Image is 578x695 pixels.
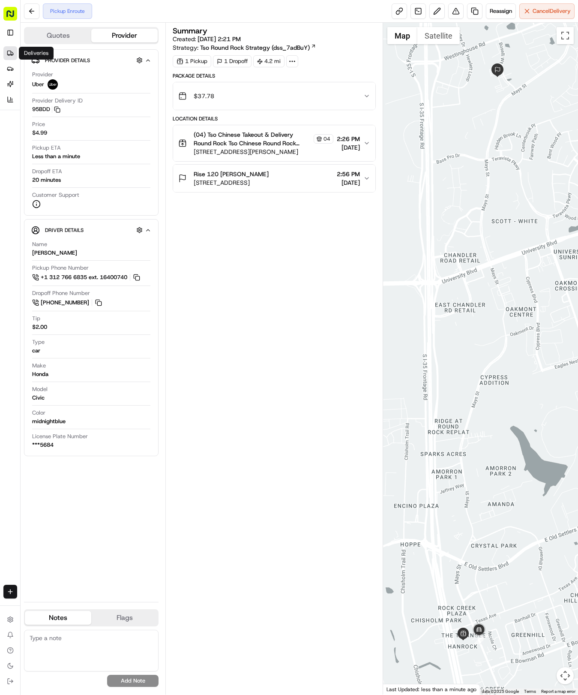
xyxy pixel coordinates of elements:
span: Name [32,241,47,248]
div: Past conversations [9,111,57,118]
img: Nash [9,9,26,26]
button: Quotes [25,29,91,42]
button: Reassign [486,3,516,19]
div: We're available if you need us! [39,90,118,97]
button: See all [133,110,156,120]
button: $37.78 [173,82,375,110]
span: +1 312 766 6835 ext. 16400740 [41,274,127,281]
span: Uber [32,81,44,88]
span: [DATE] [337,143,360,152]
div: Package Details [173,72,375,79]
a: 💻API Documentation [69,165,141,181]
span: Pylon [85,190,104,196]
button: 95BDD [32,105,60,113]
span: License Plate Number [32,433,88,440]
span: Map data ©2025 Google [472,689,519,694]
div: midnightblue [32,418,66,425]
button: CancelDelivery [519,3,575,19]
div: 💻 [72,169,79,176]
div: 📗 [9,169,15,176]
img: 9188753566659_6852d8bf1fb38e338040_72.png [18,82,33,97]
span: Cancel Delivery [533,7,571,15]
img: Google [385,683,413,695]
span: Make [32,362,46,370]
div: Last Updated: less than a minute ago [383,684,480,695]
span: Rise 120 [PERSON_NAME] [194,170,269,178]
button: Rise 120 [PERSON_NAME][STREET_ADDRESS]2:56 PM[DATE] [173,165,375,192]
span: Tip [32,315,40,322]
span: [DATE] 2:21 PM [198,35,241,43]
button: Flags [91,611,158,625]
div: 4.2 mi [253,55,285,67]
span: Provider Delivery ID [32,97,83,105]
button: Toggle fullscreen view [557,27,574,44]
span: Color [32,409,45,417]
div: Deliveries [19,47,54,60]
div: Start new chat [39,82,141,90]
span: [DATE] [123,133,141,140]
span: $4.99 [32,129,47,137]
button: Provider Details [31,53,151,67]
a: Report a map error [541,689,575,694]
button: Show street map [387,27,417,44]
img: Hayden (Assistant Store Manager) [9,125,22,138]
span: Reassign [490,7,512,15]
button: Provider [91,29,158,42]
span: • [118,133,121,140]
img: uber-new-logo.jpeg [48,79,58,90]
div: 20 minutes [32,176,61,184]
a: Tso Round Rock Strategy (dss_7adBuY) [200,43,316,52]
button: Notes [25,611,91,625]
a: [PHONE_NUMBER] [32,298,103,307]
input: Clear [22,55,141,64]
span: Created: [173,35,241,43]
button: Map camera controls [557,667,574,684]
div: 1 Pickup [173,55,211,67]
div: 1 [474,635,484,644]
div: Less than a minute [32,153,80,160]
span: Pickup Phone Number [32,264,89,272]
a: +1 312 766 6835 ext. 16400740 [32,273,141,282]
span: Tso Round Rock Strategy (dss_7adBuY) [200,43,310,52]
span: (04) Tso Chinese Takeout & Delivery Round Rock Tso Chinese Round Rock Manager [194,130,311,147]
span: Dropoff ETA [32,168,62,175]
span: [DATE] [337,178,360,187]
h3: Summary [173,27,207,35]
span: Customer Support [32,191,79,199]
span: Knowledge Base [17,168,66,177]
a: 📗Knowledge Base [5,165,69,181]
span: 2:26 PM [337,135,360,143]
div: $2.00 [32,323,47,331]
span: Dropoff Phone Number [32,289,90,297]
div: Location Details [173,115,375,122]
div: Strategy: [173,43,316,52]
span: Model [32,385,48,393]
a: Powered byPylon [60,189,104,196]
span: API Documentation [81,168,138,177]
span: Driver Details [45,227,84,234]
div: 1 Dropoff [213,55,252,67]
span: Price [32,120,45,128]
span: [PERSON_NAME] (Assistant Store Manager) [27,133,117,140]
div: Honda [32,370,48,378]
span: $37.78 [194,92,214,100]
span: [STREET_ADDRESS] [194,178,269,187]
div: car [32,347,40,355]
div: [PERSON_NAME] [32,249,77,257]
span: [STREET_ADDRESS][PERSON_NAME] [194,147,333,156]
button: Start new chat [146,84,156,95]
a: Terms [524,689,536,694]
button: (04) Tso Chinese Takeout & Delivery Round Rock Tso Chinese Round Rock Manager04[STREET_ADDRESS][P... [173,125,375,161]
span: Pickup ETA [32,144,61,152]
p: Welcome 👋 [9,34,156,48]
span: Provider Details [45,57,90,64]
span: 04 [323,135,330,142]
span: Type [32,338,45,346]
span: [PHONE_NUMBER] [41,299,89,307]
button: Show satellite imagery [417,27,460,44]
div: Civic [32,394,45,402]
a: Open this area in Google Maps (opens a new window) [385,683,413,695]
span: Provider [32,71,53,78]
